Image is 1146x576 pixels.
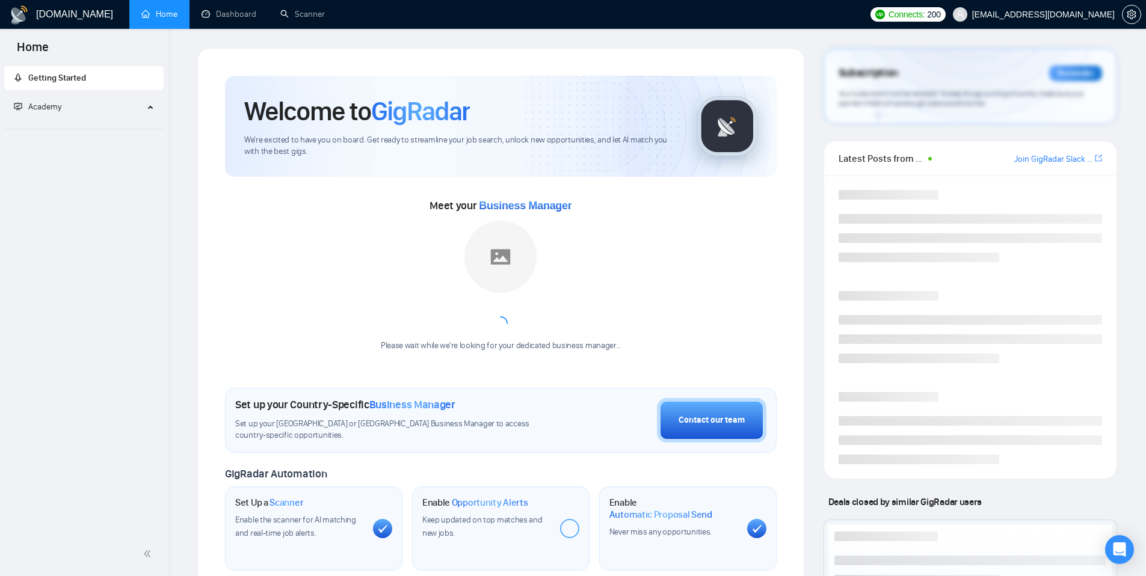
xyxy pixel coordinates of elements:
h1: Set up your Country-Specific [235,398,455,411]
span: Academy [28,102,61,112]
li: Getting Started [4,66,164,90]
span: We're excited to have you on board. Get ready to streamline your job search, unlock new opportuni... [244,135,678,158]
h1: Set Up a [235,497,303,509]
div: Contact our team [679,414,745,427]
span: Deals closed by similar GigRadar users [824,491,987,512]
span: export [1095,153,1102,163]
span: Connects: [889,8,925,21]
h1: Welcome to [244,95,470,127]
a: export [1095,153,1102,164]
span: Getting Started [28,73,86,83]
div: Reminder [1049,66,1102,81]
a: homeHome [141,9,177,19]
a: Join GigRadar Slack Community [1014,153,1092,166]
span: GigRadar Automation [225,467,327,480]
span: Meet your [430,199,571,212]
span: user [956,10,964,19]
span: setting [1123,10,1141,19]
span: Never miss any opportunities. [609,527,712,537]
div: Open Intercom Messenger [1105,535,1134,564]
span: GigRadar [371,95,470,127]
a: searchScanner [280,9,325,19]
span: Academy [14,102,61,112]
span: Business Manager [369,398,455,411]
span: Business Manager [479,200,571,212]
div: Please wait while we're looking for your dedicated business manager... [374,340,628,352]
span: 200 [927,8,940,21]
li: Academy Homepage [4,124,164,132]
span: Automatic Proposal Send [609,509,712,521]
span: Your subscription will be renewed. To keep things running smoothly, make sure your payment method... [839,89,1084,108]
img: placeholder.png [464,221,537,293]
span: double-left [143,548,155,560]
img: logo [10,5,29,25]
span: Home [7,38,58,64]
span: Scanner [270,497,303,509]
h1: Enable [609,497,738,520]
img: upwork-logo.png [875,10,885,19]
button: Contact our team [657,398,766,443]
span: Enable the scanner for AI matching and real-time job alerts. [235,515,356,538]
span: Opportunity Alerts [452,497,528,509]
img: gigradar-logo.png [697,96,757,156]
a: dashboardDashboard [202,9,256,19]
span: Subscription [839,63,898,84]
a: setting [1122,10,1141,19]
span: fund-projection-screen [14,102,22,111]
span: loading [493,316,508,331]
span: Set up your [GEOGRAPHIC_DATA] or [GEOGRAPHIC_DATA] Business Manager to access country-specific op... [235,418,554,441]
span: Latest Posts from the GigRadar Community [839,151,925,166]
span: Keep updated on top matches and new jobs. [422,515,543,538]
h1: Enable [422,497,528,509]
button: setting [1122,5,1141,24]
span: rocket [14,73,22,82]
